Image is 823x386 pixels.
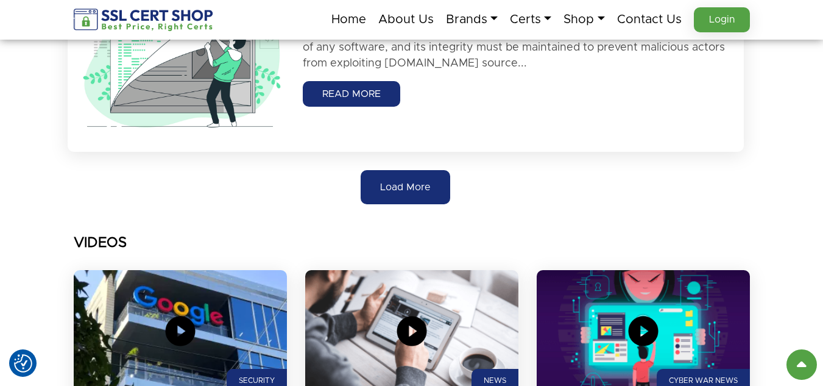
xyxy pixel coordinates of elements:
[446,7,498,32] a: Brands
[165,316,196,346] img: xplay-blog-btn.png.pagespeed.ic.5iHr6U5WYe.webp
[380,180,431,195] span: Load More
[303,8,731,71] p: Introduction As more businesses rely on software to power their operations, the importance of sec...
[239,375,275,386] p: SECURITY
[484,375,506,386] p: NEWS
[303,81,400,107] a: READ MORE
[361,170,450,204] button: Load More
[694,7,750,32] a: Login
[74,9,214,31] img: sslcertshop-logo
[74,235,750,252] h5: VIDEOS
[14,354,32,373] button: Consent Preferences
[617,7,682,32] a: Contact Us
[378,7,434,32] a: About Us
[563,7,604,32] a: Shop
[628,316,659,346] img: xplay-blog-btn.png.pagespeed.ic.5iHr6U5WYe.webp
[14,354,32,373] img: Revisit consent button
[669,375,738,386] p: CYBER WAR NEWS
[397,316,427,346] img: xplay-blog-btn.png.pagespeed.ic.5iHr6U5WYe.webp
[331,7,366,32] a: Home
[510,7,551,32] a: Certs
